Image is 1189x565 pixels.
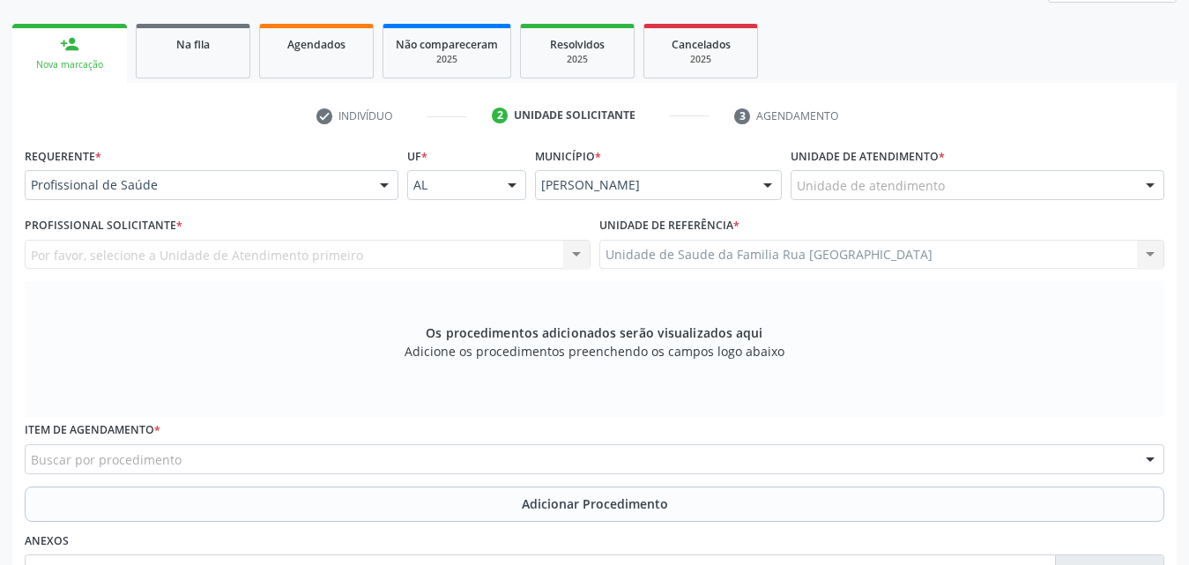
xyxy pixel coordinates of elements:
[514,108,635,123] div: Unidade solicitante
[405,342,784,361] span: Adicione os procedimentos preenchendo os campos logo abaixo
[413,176,490,194] span: AL
[657,53,745,66] div: 2025
[25,143,101,170] label: Requerente
[25,417,160,444] label: Item de agendamento
[407,143,427,170] label: UF
[672,37,731,52] span: Cancelados
[797,176,945,195] span: Unidade de atendimento
[541,176,746,194] span: [PERSON_NAME]
[426,323,762,342] span: Os procedimentos adicionados serão visualizados aqui
[396,53,498,66] div: 2025
[791,143,945,170] label: Unidade de atendimento
[176,37,210,52] span: Na fila
[533,53,621,66] div: 2025
[287,37,346,52] span: Agendados
[550,37,605,52] span: Resolvidos
[492,108,508,123] div: 2
[535,143,601,170] label: Município
[25,212,182,240] label: Profissional Solicitante
[396,37,498,52] span: Não compareceram
[31,176,362,194] span: Profissional de Saúde
[599,212,739,240] label: Unidade de referência
[25,487,1164,522] button: Adicionar Procedimento
[522,494,668,513] span: Adicionar Procedimento
[25,58,115,71] div: Nova marcação
[60,34,79,54] div: person_add
[31,450,182,469] span: Buscar por procedimento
